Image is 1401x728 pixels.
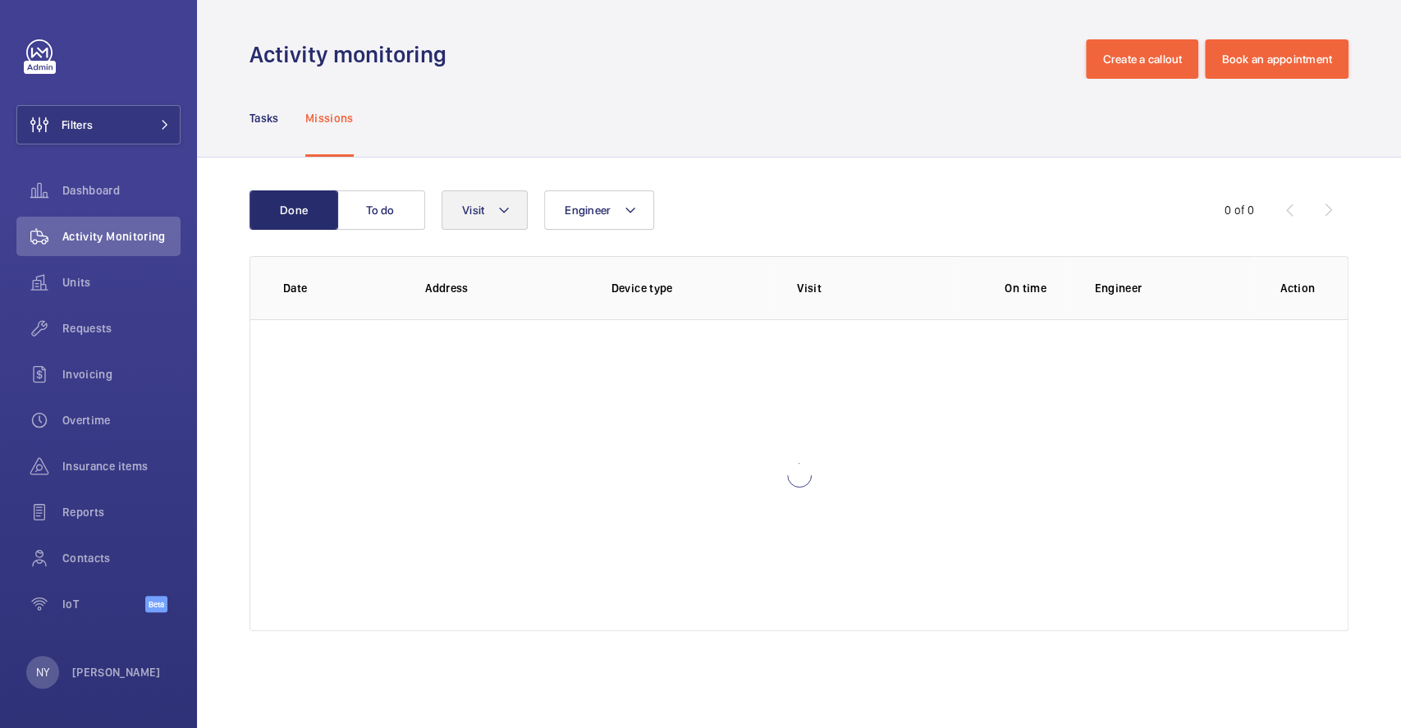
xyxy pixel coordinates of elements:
div: 0 of 0 [1225,202,1254,218]
span: IoT [62,596,145,612]
span: Reports [62,504,181,520]
span: Visit [462,204,484,217]
p: Date [283,280,399,296]
span: Overtime [62,412,181,428]
p: NY [36,664,49,680]
button: Create a callout [1086,39,1198,79]
button: To do [337,190,425,230]
span: Requests [62,320,181,337]
button: Visit [442,190,528,230]
p: Visit [797,280,956,296]
span: Contacts [62,550,181,566]
button: Book an appointment [1205,39,1348,79]
span: Activity Monitoring [62,228,181,245]
h1: Activity monitoring [250,39,456,70]
button: Done [250,190,338,230]
button: Engineer [544,190,654,230]
p: Missions [305,110,354,126]
span: Invoicing [62,366,181,382]
span: Engineer [565,204,611,217]
p: On time [983,280,1069,296]
span: Filters [62,117,93,133]
p: Tasks [250,110,279,126]
span: Insurance items [62,458,181,474]
p: Device type [611,280,771,296]
span: Beta [145,596,167,612]
span: Units [62,274,181,291]
p: Action [1280,280,1315,296]
p: Address [425,280,584,296]
button: Filters [16,105,181,144]
p: [PERSON_NAME] [72,664,161,680]
p: Engineer [1094,280,1253,296]
span: Dashboard [62,182,181,199]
